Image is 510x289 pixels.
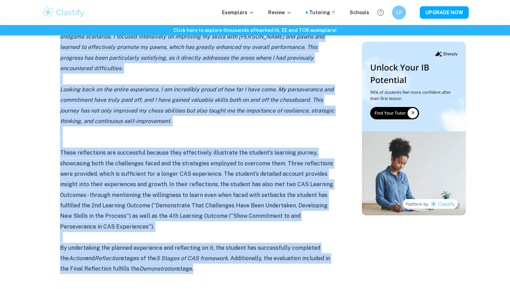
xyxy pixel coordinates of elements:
button: UPGRADE NOW [420,6,469,19]
i: 5 Stages of CAS framework [156,255,228,262]
p: Exemplars [222,9,254,16]
i: Demonstration [139,265,177,272]
button: LP [392,6,406,19]
p: These reflections are successful because they effectively illustrate the student's learning journ... [60,148,338,232]
a: Schools [350,9,369,16]
a: Tutoring [309,9,336,16]
i: One of the most rewarding aspects of this experience has been overcoming my previous struggles wi... [60,23,324,72]
img: Thumbnail [362,42,466,215]
img: Clastify logo [41,6,85,19]
h6: LP [395,9,403,16]
i: Action [69,255,85,262]
i: Reflection [95,255,121,262]
p: By undertaking the planned experience and reflecting on it, the student has successfully complete... [60,243,338,274]
h6: Click here to explore thousands of marked IA, EE and TOK exemplars ! [1,26,509,34]
p: Review [268,9,292,16]
button: Help and Feedback [375,7,386,18]
i: Looking back on the entire experience, I am incredibly proud of how far I have come. My persevera... [60,86,334,124]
